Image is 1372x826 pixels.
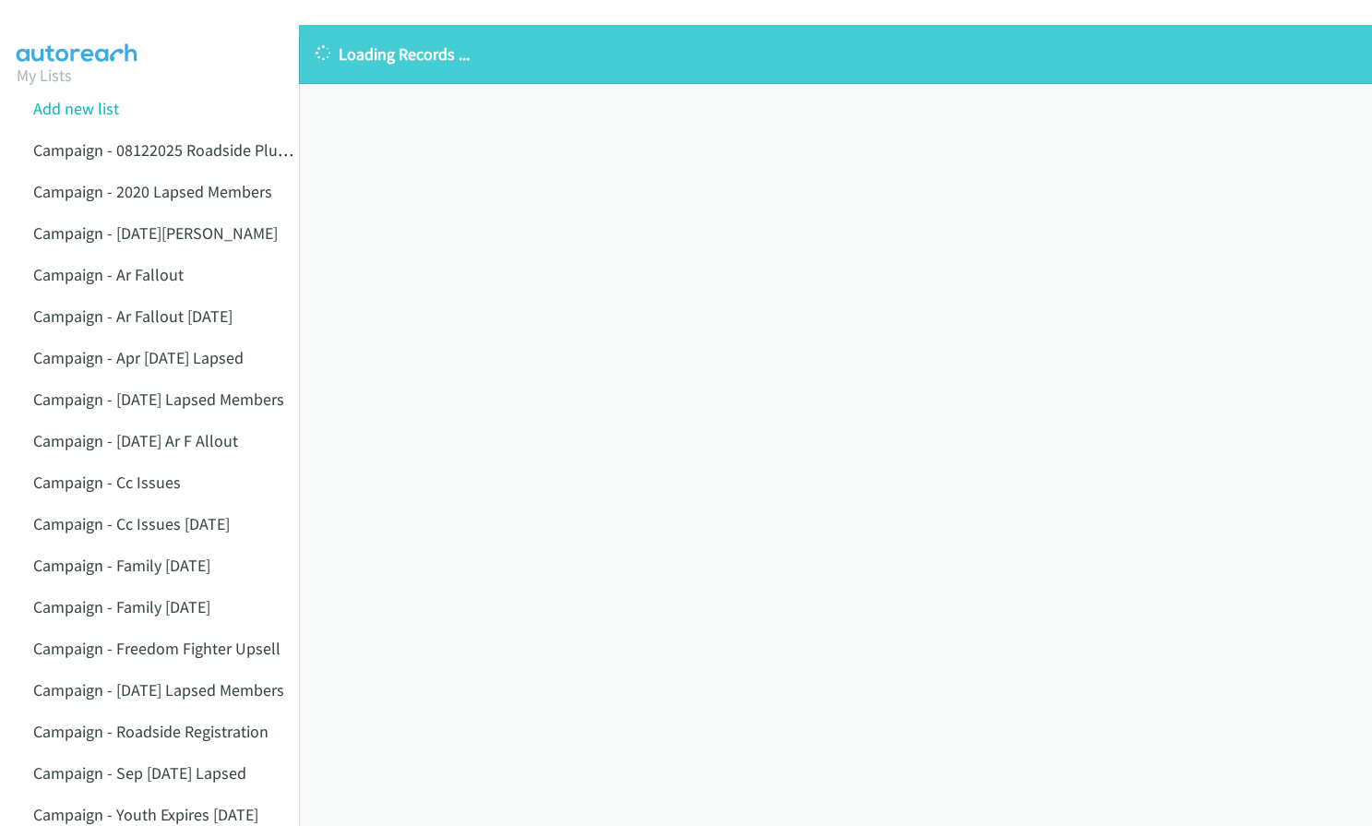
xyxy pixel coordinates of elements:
[33,762,246,784] a: Campaign - Sep [DATE] Lapsed
[33,804,258,825] a: Campaign - Youth Expires [DATE]
[33,389,284,410] a: Campaign - [DATE] Lapsed Members
[33,222,278,244] a: Campaign - [DATE][PERSON_NAME]
[33,305,233,327] a: Campaign - Ar Fallout [DATE]
[33,721,268,742] a: Campaign - Roadside Registration
[33,513,230,534] a: Campaign - Cc Issues [DATE]
[33,264,184,285] a: Campaign - Ar Fallout
[33,347,244,368] a: Campaign - Apr [DATE] Lapsed
[33,679,284,700] a: Campaign - [DATE] Lapsed Members
[33,472,181,493] a: Campaign - Cc Issues
[33,555,210,576] a: Campaign - Family [DATE]
[33,181,272,202] a: Campaign - 2020 Lapsed Members
[33,638,280,659] a: Campaign - Freedom Fighter Upsell
[17,65,72,86] a: My Lists
[33,98,119,119] a: Add new list
[316,42,1355,66] p: Loading Records ...
[33,430,238,451] a: Campaign - [DATE] Ar F Allout
[33,596,210,617] a: Campaign - Family [DATE]
[33,139,370,161] a: Campaign - 08122025 Roadside Plus No Vehicles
